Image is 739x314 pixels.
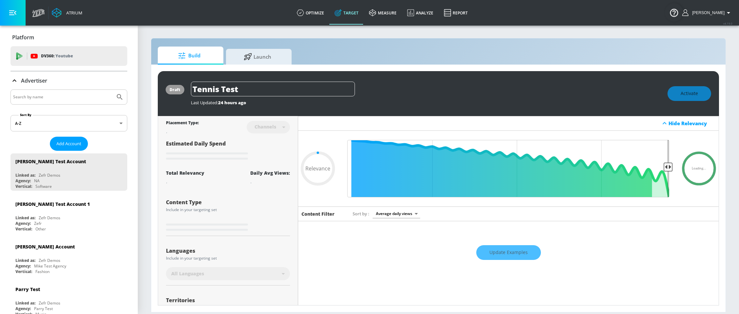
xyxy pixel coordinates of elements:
[50,137,88,151] button: Add Account
[15,258,35,263] div: Linked as:
[35,269,50,274] div: Fashion
[301,211,335,217] h6: Content Filter
[13,93,113,101] input: Search by name
[373,209,420,218] div: Average daily views
[665,3,683,22] button: Open Resource Center
[171,270,204,277] span: All Languages
[682,9,732,17] button: [PERSON_NAME]
[10,46,127,66] div: DV360: Youtube
[364,1,402,25] a: measure
[15,244,75,250] div: [PERSON_NAME] Account
[15,269,32,274] div: Vertical:
[305,166,330,171] span: Relevance
[15,226,32,232] div: Vertical:
[35,226,46,232] div: Other
[34,178,40,184] div: NA
[166,208,290,212] div: Include in your targeting set
[166,267,290,280] div: All Languages
[39,172,60,178] div: Zefr Demos
[39,258,60,263] div: Zefr Demos
[15,178,31,184] div: Agency:
[166,248,290,253] div: Languages
[35,184,52,189] div: Software
[15,300,35,306] div: Linked as:
[233,49,282,65] span: Launch
[10,153,127,191] div: [PERSON_NAME] Test AccountLinked as:Zefr DemosAgency:NAVertical:Software
[21,77,47,84] p: Advertiser
[52,8,82,18] a: Atrium
[12,34,34,41] p: Platform
[56,140,81,147] span: Add Account
[10,196,127,233] div: [PERSON_NAME] Test Account 1Linked as:Zefr DemosAgency:ZefrVertical:Other
[10,115,127,131] div: A-Z
[34,263,66,269] div: Mike Test Agency
[19,113,33,117] label: Sort By
[668,120,715,127] div: Hide Relevancy
[10,71,127,90] div: Advertiser
[251,124,279,129] div: Channels
[166,200,290,205] div: Content Type
[292,1,329,25] a: optimize
[218,100,246,106] span: 24 hours ago
[55,52,73,59] p: Youtube
[164,48,214,64] span: Build
[15,263,31,269] div: Agency:
[692,167,706,170] span: Loading...
[166,170,204,176] div: Total Relevancy
[10,239,127,276] div: [PERSON_NAME] AccountLinked as:Zefr DemosAgency:Mike Test AgencyVertical:Fashion
[15,201,90,207] div: [PERSON_NAME] Test Account 1
[689,10,725,15] span: [PERSON_NAME]
[191,100,661,106] div: Last Updated:
[166,298,290,303] div: Territories
[353,211,369,217] span: Sort by
[344,140,673,197] input: Final Threshold
[39,300,60,306] div: Zefr Demos
[10,28,127,47] div: Platform
[166,120,199,127] div: Placement Type:
[402,1,439,25] a: Analyze
[723,22,732,25] span: v 4.19.0
[15,158,86,165] div: [PERSON_NAME] Test Account
[439,1,473,25] a: Report
[34,306,53,311] div: Parry Test
[15,286,40,292] div: Parry Test
[15,221,31,226] div: Agency:
[298,116,719,131] div: Hide Relevancy
[166,256,290,260] div: Include in your targeting set
[41,52,73,60] p: DV360:
[166,140,226,147] span: Estimated Daily Spend
[329,1,364,25] a: Target
[166,140,290,162] div: Estimated Daily Spend
[34,221,42,226] div: Zefr
[250,170,290,176] div: Daily Avg Views:
[39,215,60,221] div: Zefr Demos
[15,184,32,189] div: Vertical:
[15,172,35,178] div: Linked as:
[170,87,180,92] div: draft
[15,306,31,311] div: Agency:
[64,10,82,16] div: Atrium
[15,215,35,221] div: Linked as:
